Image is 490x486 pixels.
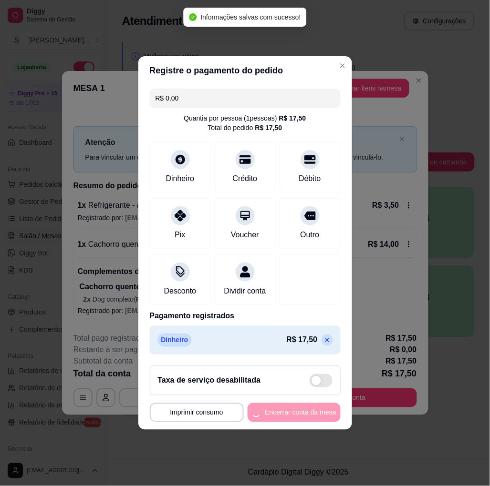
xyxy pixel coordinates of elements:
div: Crédito [233,173,258,184]
div: Dividir conta [224,285,266,297]
div: Quantia por pessoa ( 1 pessoas) [184,113,306,123]
p: Dinheiro [157,334,192,347]
h2: Taxa de serviço desabilitada [158,375,261,386]
button: Close [335,58,350,73]
div: Pix [175,229,185,241]
div: Outro [300,229,319,241]
p: Pagamento registrados [150,311,341,322]
div: Total do pedido [208,123,282,132]
p: R$ 17,50 [287,334,318,346]
div: R$ 17,50 [279,113,306,123]
div: R$ 17,50 [255,123,282,132]
div: Dinheiro [166,173,195,184]
button: Imprimir consumo [150,403,244,422]
div: Desconto [164,285,197,297]
input: Ex.: hambúrguer de cordeiro [156,89,335,108]
span: Informações salvas com sucesso! [200,13,301,21]
div: Débito [299,173,321,184]
span: check-circle [189,13,197,21]
div: Voucher [231,229,259,241]
header: Registre o pagamento do pedido [138,56,352,85]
